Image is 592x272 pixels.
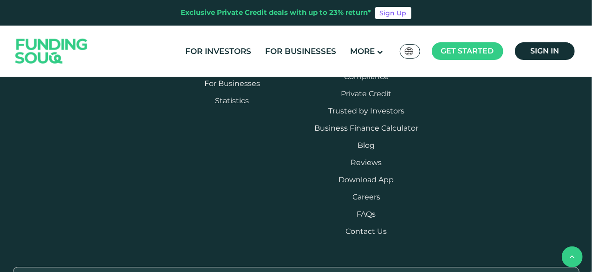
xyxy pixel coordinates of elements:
span: Sign in [530,46,559,55]
a: Download App [338,175,394,184]
div: Exclusive Private Credit deals with up to 23% return* [181,7,371,18]
a: For Businesses [263,44,338,59]
span: Get started [441,46,494,55]
a: For Businesses [204,79,260,88]
span: More [350,46,375,56]
a: Business Finance Calculator [314,124,418,133]
a: Statistics [215,96,249,105]
a: Blog [358,141,375,150]
img: Logo [6,28,97,75]
a: Reviews [351,158,382,167]
a: [DEMOGRAPHIC_DATA] Compliance [323,62,410,81]
span: Careers [352,192,380,201]
a: Private Credit [341,89,391,98]
a: Contact Us [345,227,387,236]
a: Sign Up [375,7,411,19]
button: back [562,246,583,267]
a: FAQs [357,210,376,219]
img: SA Flag [405,47,413,55]
a: Sign in [515,42,575,60]
a: For Investors [183,44,254,59]
a: Trusted by Investors [328,106,404,115]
